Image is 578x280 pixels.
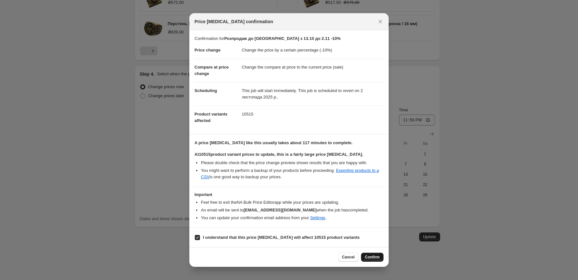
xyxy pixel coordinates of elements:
a: Exporting products to a CSV [201,168,379,179]
h3: Important [194,192,384,197]
span: Compare at price change [194,65,229,76]
p: Confirmation for [194,35,384,42]
li: Please double check that the price change preview shows results that you are happy with. [201,160,384,166]
button: Cancel [338,253,358,262]
b: A price [MEDICAL_DATA] like this usually takes about 117 minutes to complete. [194,140,353,145]
b: [EMAIL_ADDRESS][DOMAIN_NAME] [244,208,317,212]
dd: Change the price by a certain percentage (-10%) [242,42,384,59]
b: Розпродаж до [GEOGRAPHIC_DATA] з 13.10 до 2.11 -10% [224,36,340,41]
li: You might want to perform a backup of your products before proceeding. is one good way to backup ... [201,167,384,180]
span: Product variants affected [194,112,228,123]
span: Confirm [365,255,380,260]
span: Scheduling [194,88,217,93]
li: An email will be sent to when the job has completed . [201,207,384,213]
button: Close [376,17,385,26]
span: Cancel [342,255,355,260]
dd: 10515 [242,106,384,123]
b: At 10515 product variant prices to update, this is a fairly large price [MEDICAL_DATA]. [194,152,363,157]
li: You can update your confirmation email address from your . [201,215,384,221]
a: Settings [310,215,325,220]
button: Confirm [361,253,384,262]
span: Price change [194,48,221,52]
b: I understand that this price [MEDICAL_DATA] will affect 10515 product variants [203,235,360,240]
dd: This job will start immediately. This job is scheduled to revert on 2 листопада 2025 р.. [242,82,384,106]
span: Price [MEDICAL_DATA] confirmation [194,18,273,25]
dd: Change the compare at price to the current price (sale) [242,59,384,76]
li: Feel free to exit the NA Bulk Price Editor app while your prices are updating. [201,199,384,206]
